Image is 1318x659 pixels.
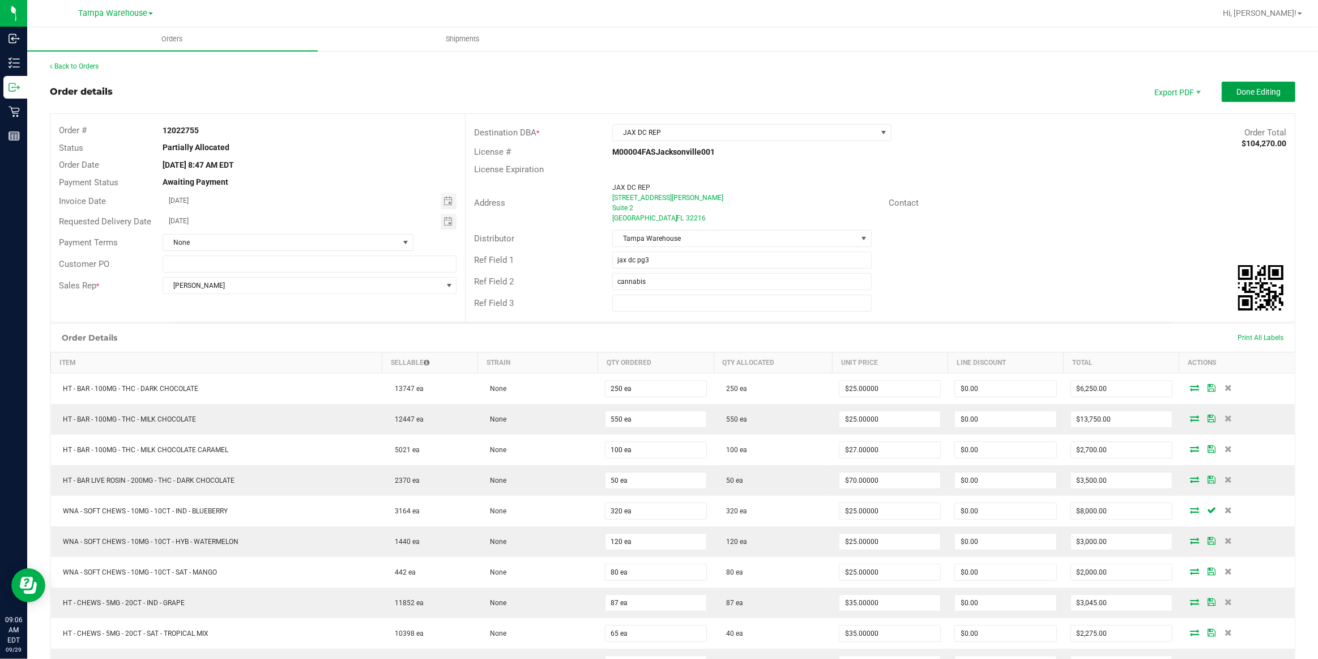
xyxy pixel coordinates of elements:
[1071,595,1172,611] input: 0
[8,33,20,44] inline-svg: Inbound
[605,411,706,427] input: 0
[58,538,239,546] span: WNA - SOFT CHEWS - 10MG - 10CT - HYB - WATERMELON
[1220,537,1237,544] span: Delete Order Detail
[484,507,506,515] span: None
[484,415,506,423] span: None
[1203,445,1220,452] span: Save Order Detail
[163,278,442,294] span: [PERSON_NAME]
[605,473,706,488] input: 0
[474,277,514,287] span: Ref Field 2
[477,352,598,373] th: Strain
[720,415,747,423] span: 550 ea
[474,255,514,265] span: Ref Field 1
[1071,381,1172,397] input: 0
[1203,415,1220,422] span: Save Order Detail
[59,143,83,153] span: Status
[389,477,420,484] span: 2370 ea
[955,595,1056,611] input: 0
[58,385,199,393] span: HT - BAR - 100MG - THC - DARK CHOCOLATE
[839,564,940,580] input: 0
[1220,384,1237,391] span: Delete Order Detail
[1064,352,1179,373] th: Total
[1179,352,1295,373] th: Actions
[474,198,505,208] span: Address
[1071,411,1172,427] input: 0
[612,214,677,222] span: [GEOGRAPHIC_DATA]
[58,599,185,607] span: HT - CHEWS - 5MG - 20CT - IND - GRAPE
[163,160,234,169] strong: [DATE] 8:47 AM EDT
[839,534,940,550] input: 0
[58,446,229,454] span: HT - BAR - 100MG - THC - MILK CHOCOLATE CARAMEL
[1220,598,1237,605] span: Delete Order Detail
[605,503,706,519] input: 0
[27,27,318,51] a: Orders
[62,333,117,342] h1: Order Details
[59,216,151,227] span: Requested Delivery Date
[59,259,109,269] span: Customer PO
[955,503,1056,519] input: 0
[955,381,1056,397] input: 0
[389,538,420,546] span: 1440 ea
[839,381,940,397] input: 0
[58,507,228,515] span: WNA - SOFT CHEWS - 10MG - 10CT - IND - BLUEBERRY
[839,595,940,611] input: 0
[675,214,676,222] span: ,
[389,507,420,515] span: 3164 ea
[1238,334,1283,342] span: Print All Labels
[720,599,743,607] span: 87 ea
[612,147,715,156] strong: M00004FASJacksonville001
[474,127,536,138] span: Destination DBA
[839,442,940,458] input: 0
[955,473,1056,488] input: 0
[832,352,948,373] th: Unit Price
[1071,534,1172,550] input: 0
[163,143,229,152] strong: Partially Allocated
[1203,537,1220,544] span: Save Order Detail
[163,235,399,250] span: None
[382,352,477,373] th: Sellable
[955,442,1056,458] input: 0
[1203,598,1220,605] span: Save Order Detail
[1220,629,1237,636] span: Delete Order Detail
[714,352,832,373] th: Qty Allocated
[1203,629,1220,636] span: Save Order Detail
[58,630,209,637] span: HT - CHEWS - 5MG - 20CT - SAT - TROPICAL MIX
[955,564,1056,580] input: 0
[720,630,743,637] span: 40 ea
[839,411,940,427] input: 0
[5,645,22,654] p: 09/29
[484,385,506,393] span: None
[474,233,514,244] span: Distributor
[613,125,877,141] span: JAX DC REP
[1071,503,1172,519] input: 0
[484,538,506,546] span: None
[612,184,650,192] span: JAX DC REP
[720,385,747,393] span: 250 ea
[58,477,235,484] span: HT - BAR LIVE ROSIN - 200MG - THC - DARK CHOCOLATE
[1242,139,1286,148] strong: $104,270.00
[1142,82,1210,102] span: Export PDF
[686,214,706,222] span: 32216
[839,473,940,488] input: 0
[612,194,723,202] span: [STREET_ADDRESS][PERSON_NAME]
[720,507,747,515] span: 320 ea
[8,82,20,93] inline-svg: Outbound
[11,568,45,602] iframe: Resource center
[720,446,747,454] span: 100 ea
[1071,564,1172,580] input: 0
[430,34,495,44] span: Shipments
[50,85,113,99] div: Order details
[474,147,511,157] span: License #
[59,160,99,170] span: Order Date
[58,415,197,423] span: HT - BAR - 100MG - THC - MILK CHOCOLATE
[955,534,1056,550] input: 0
[1223,8,1296,18] span: Hi, [PERSON_NAME]!
[948,352,1063,373] th: Line Discount
[839,503,940,519] input: 0
[51,352,382,373] th: Item
[1222,82,1295,102] button: Done Editing
[389,599,424,607] span: 11852 ea
[474,164,544,175] span: License Expiration
[50,62,99,70] a: Back to Orders
[59,196,106,206] span: Invoice Date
